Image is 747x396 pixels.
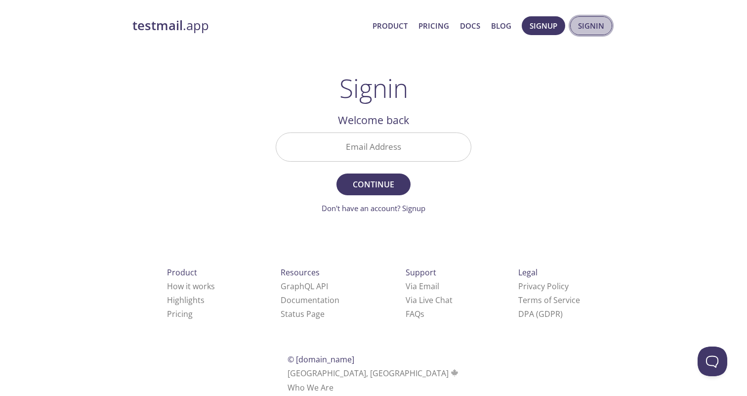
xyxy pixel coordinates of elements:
h1: Signin [339,73,408,103]
a: Highlights [167,295,205,306]
span: Signup [530,19,557,32]
a: DPA (GDPR) [518,308,563,319]
strong: testmail [132,17,183,34]
button: Signin [570,16,612,35]
a: Terms of Service [518,295,580,306]
a: Docs [460,19,480,32]
a: How it works [167,281,215,292]
iframe: Help Scout Beacon - Open [698,347,727,376]
span: Resources [281,267,320,278]
a: Privacy Policy [518,281,569,292]
span: Product [167,267,197,278]
a: Blog [491,19,511,32]
a: Pricing [167,308,193,319]
a: FAQ [406,308,424,319]
a: Documentation [281,295,339,306]
a: Product [373,19,408,32]
a: Via Email [406,281,439,292]
button: Signup [522,16,565,35]
a: GraphQL API [281,281,328,292]
a: Who We Are [288,382,333,393]
a: Pricing [418,19,449,32]
span: [GEOGRAPHIC_DATA], [GEOGRAPHIC_DATA] [288,368,460,379]
span: Support [406,267,436,278]
span: Continue [347,177,400,191]
a: testmail.app [132,17,365,34]
a: Don't have an account? Signup [322,203,425,213]
span: Legal [518,267,538,278]
span: © [DOMAIN_NAME] [288,354,354,365]
a: Via Live Chat [406,295,453,306]
button: Continue [336,174,411,195]
a: Status Page [281,308,325,319]
span: Signin [578,19,604,32]
span: s [420,308,424,319]
h2: Welcome back [276,112,471,129]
